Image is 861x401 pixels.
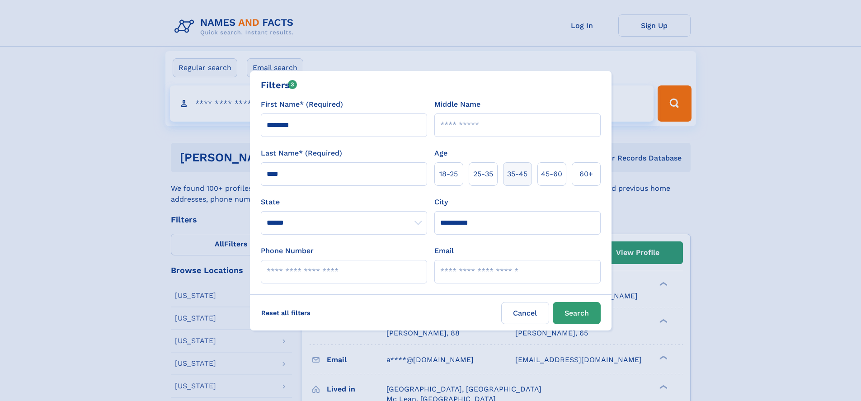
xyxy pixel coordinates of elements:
button: Search [553,302,601,324]
span: 60+ [579,169,593,179]
label: Email [434,245,454,256]
label: First Name* (Required) [261,99,343,110]
label: Reset all filters [255,302,316,324]
label: Age [434,148,447,159]
label: Middle Name [434,99,480,110]
span: 45‑60 [541,169,562,179]
label: State [261,197,427,208]
div: Filters [261,78,297,92]
span: 25‑35 [473,169,493,179]
label: City [434,197,448,208]
label: Phone Number [261,245,314,256]
span: 35‑45 [507,169,527,179]
label: Cancel [501,302,549,324]
label: Last Name* (Required) [261,148,342,159]
span: 18‑25 [439,169,458,179]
